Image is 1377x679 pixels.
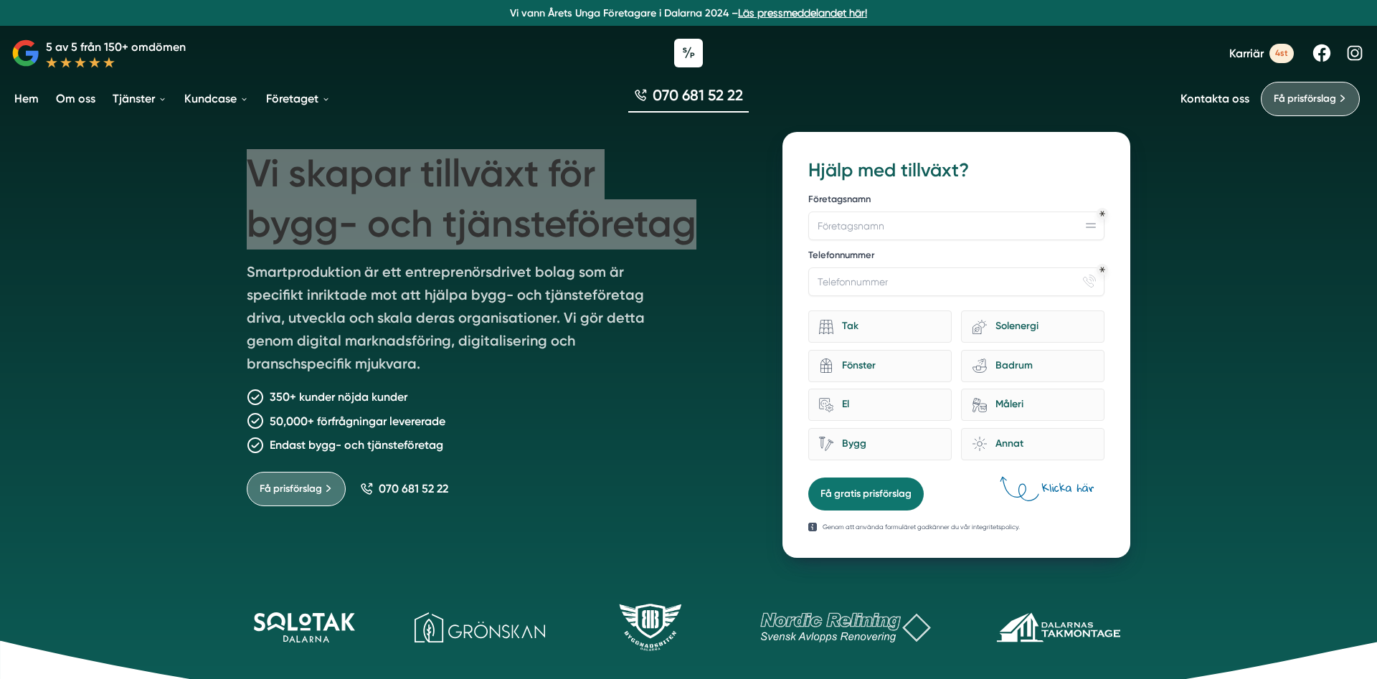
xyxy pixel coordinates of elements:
a: Hem [11,80,42,117]
p: 50,000+ förfrågningar levererade [270,412,445,430]
p: 350+ kunder nöjda kunder [270,388,407,406]
span: Få prisförslag [260,481,322,497]
h3: Hjälp med tillväxt? [808,158,1104,184]
a: 070 681 52 22 [628,85,749,113]
div: Obligatoriskt [1099,211,1105,217]
span: 070 681 52 22 [653,85,743,105]
p: Smartproduktion är ett entreprenörsdrivet bolag som är specifikt inriktade mot att hjälpa bygg- o... [247,260,660,381]
a: Karriär 4st [1229,44,1294,63]
a: Kontakta oss [1180,92,1249,105]
a: Tjänster [110,80,170,117]
p: 5 av 5 från 150+ omdömen [46,38,186,56]
a: Få prisförslag [1261,82,1360,116]
a: Läs pressmeddelandet här! [738,7,867,19]
a: 070 681 52 22 [360,482,448,495]
label: Företagsnamn [808,193,1104,209]
span: 070 681 52 22 [379,482,448,495]
a: Om oss [53,80,98,117]
button: Få gratis prisförslag [808,478,924,511]
a: Kundcase [181,80,252,117]
p: Endast bygg- och tjänsteföretag [270,436,443,454]
span: Få prisförslag [1274,91,1336,107]
div: Obligatoriskt [1099,267,1105,272]
input: Företagsnamn [808,212,1104,240]
p: Vi vann Årets Unga Företagare i Dalarna 2024 – [6,6,1371,20]
input: Telefonnummer [808,267,1104,296]
p: Genom att använda formuläret godkänner du vår integritetspolicy. [823,522,1020,532]
a: Företaget [263,80,333,117]
h1: Vi skapar tillväxt för bygg- och tjänsteföretag [247,132,748,260]
label: Telefonnummer [808,249,1104,265]
span: 4st [1269,44,1294,63]
span: Karriär [1229,47,1264,60]
a: Få prisförslag [247,472,346,506]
